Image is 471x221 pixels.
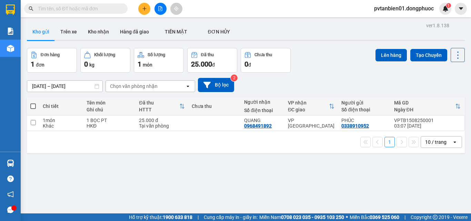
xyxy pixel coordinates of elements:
span: đơn [36,62,44,68]
span: Miền Nam [259,213,344,221]
button: Kho gửi [27,23,55,40]
div: 25.000 đ [139,118,184,123]
span: Cung cấp máy in - giấy in: [204,213,258,221]
div: Tên món [87,100,132,106]
div: 10 / trang [425,139,447,145]
input: Select a date range. [27,81,102,92]
span: ĐƠN HỦY [208,29,230,34]
div: ĐC giao [288,107,329,112]
button: aim [170,3,182,15]
button: Đơn hàng1đơn [27,48,77,73]
div: HTTT [139,107,179,112]
span: question-circle [7,175,14,182]
button: plus [138,3,150,15]
div: Khác [43,123,80,129]
div: 0968491892 [244,123,272,129]
div: 03:07 [DATE] [394,123,461,129]
span: notification [7,191,14,198]
strong: 0708 023 035 - 0935 103 250 [281,214,344,220]
button: Lên hàng [375,49,407,61]
span: 25.000 [191,60,212,68]
div: Tại văn phòng [139,123,184,129]
span: Miền Bắc [350,213,399,221]
strong: 0369 525 060 [370,214,399,220]
div: QUANG [244,118,281,123]
th: Toggle SortBy [284,97,338,115]
button: Hàng đã giao [114,23,154,40]
div: Đơn hàng [41,52,60,57]
span: 0 [84,60,88,68]
div: VPTB1508250001 [394,118,461,123]
th: Toggle SortBy [136,97,188,115]
div: 1 BỌC PT [87,118,132,123]
span: 0 [244,60,248,68]
div: ver 1.8.138 [426,22,449,29]
span: TIỀN MẶT [165,29,187,34]
div: Số điện thoại [341,107,387,112]
sup: 2 [231,74,238,81]
svg: open [452,139,458,145]
span: search [29,6,33,11]
div: Ghi chú [87,107,132,112]
div: Chưa thu [254,52,272,57]
div: Chi tiết [43,103,80,109]
th: Toggle SortBy [391,97,464,115]
span: | [404,213,405,221]
span: đ [248,62,251,68]
button: Trên xe [55,23,82,40]
button: Chưa thu0đ [241,48,291,73]
div: Chọn văn phòng nhận [110,83,158,90]
svg: open [185,83,191,89]
div: HKĐ [87,123,132,129]
input: Tìm tên, số ĐT hoặc mã đơn [38,5,119,12]
button: file-add [154,3,167,15]
button: Số lượng1món [134,48,184,73]
div: VP nhận [288,100,329,106]
img: logo-vxr [6,4,15,15]
div: Chưa thu [192,103,237,109]
div: Khối lượng [94,52,115,57]
button: Bộ lọc [198,78,234,92]
span: plus [142,6,147,11]
span: file-add [158,6,163,11]
span: aim [174,6,179,11]
sup: 1 [446,3,451,8]
span: message [7,207,14,213]
div: 1 món [43,118,80,123]
strong: 1900 633 818 [163,214,192,220]
img: solution-icon [7,28,14,35]
span: | [198,213,199,221]
div: Ngày ĐH [394,107,455,112]
img: warehouse-icon [7,160,14,167]
div: Số điện thoại [244,108,281,113]
span: món [143,62,152,68]
span: Hỗ trợ kỹ thuật: [129,213,192,221]
div: Số lượng [148,52,165,57]
button: caret-down [455,3,467,15]
button: Khối lượng0kg [80,48,130,73]
span: copyright [433,215,438,220]
div: Người gửi [341,100,387,106]
div: Người nhận [244,99,281,105]
div: PHÚC [341,118,387,123]
span: đ [212,62,215,68]
span: 1 [447,3,450,8]
button: Kho nhận [82,23,114,40]
span: pvtanbien01.dongphuoc [369,4,439,13]
div: 0338910952 [341,123,369,129]
button: Đã thu25.000đ [187,48,237,73]
span: 1 [31,60,34,68]
button: 1 [384,137,395,147]
img: warehouse-icon [7,45,14,52]
img: icon-new-feature [442,6,449,12]
span: ⚪️ [346,216,348,219]
span: kg [89,62,94,68]
div: Đã thu [139,100,179,106]
div: Đã thu [201,52,214,57]
div: VP [GEOGRAPHIC_DATA] [288,118,334,129]
button: Tạo Chuyến [410,49,447,61]
span: 1 [138,60,141,68]
span: caret-down [458,6,464,12]
div: Mã GD [394,100,455,106]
